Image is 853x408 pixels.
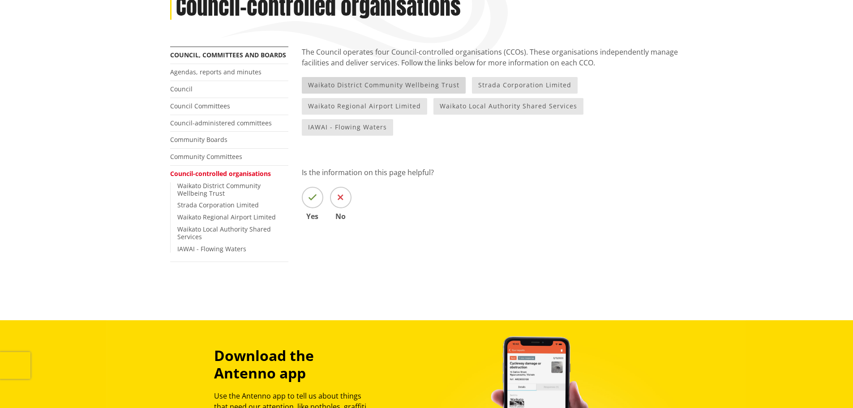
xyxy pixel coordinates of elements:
span: Yes [302,213,323,220]
h3: Download the Antenno app [214,347,376,382]
a: Council [170,85,193,93]
a: Agendas, reports and minutes [170,68,261,76]
a: Community Boards [170,135,227,144]
a: Waikato Local Authority Shared Services [177,225,271,241]
a: Waikato Regional Airport Limited [302,98,427,115]
a: Strada Corporation Limited [177,201,259,209]
a: Waikato District Community Wellbeing Trust [302,77,466,94]
a: Waikato Regional Airport Limited [177,213,276,221]
span: No [330,213,351,220]
a: Council Committees [170,102,230,110]
a: Waikato Local Authority Shared Services [433,98,583,115]
a: Waikato District Community Wellbeing Trust [177,181,261,198]
a: IAWAI - Flowing Waters [177,245,246,253]
iframe: Messenger Launcher [812,370,844,403]
a: IAWAI - Flowing Waters [302,119,393,136]
a: Council, committees and boards [170,51,286,59]
p: The Council operates four Council-controlled organisations (CCOs). These organisations independen... [302,47,683,68]
p: Is the information on this page helpful? [302,167,683,178]
a: Strada Corporation Limited [472,77,578,94]
a: Council-administered committees [170,119,272,127]
a: Community Committees [170,152,242,161]
a: Council-controlled organisations [170,169,271,178]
